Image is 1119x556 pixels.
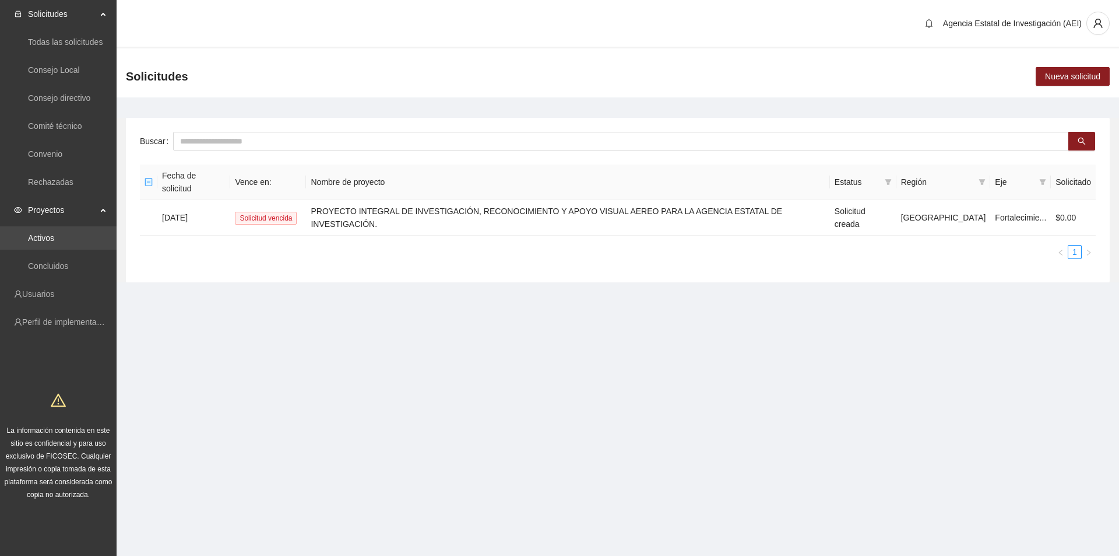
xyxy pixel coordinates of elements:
[28,261,68,271] a: Concluidos
[28,37,103,47] a: Todas las solicitudes
[1068,245,1082,259] li: 1
[1054,245,1068,259] li: Previous Page
[235,212,297,225] span: Solicitud vencida
[1045,70,1100,83] span: Nueva solicitud
[830,200,896,236] td: Solicitud creada
[28,121,82,131] a: Comité técnico
[51,393,66,408] span: warning
[1051,200,1096,236] td: $0.00
[22,289,54,299] a: Usuarios
[28,65,80,75] a: Consejo Local
[306,165,829,200] th: Nombre de proyecto
[1086,12,1110,35] button: user
[1068,246,1081,258] a: 1
[14,10,22,18] span: inbox
[901,176,974,188] span: Región
[230,165,306,200] th: Vence en:
[1082,245,1096,259] button: right
[995,176,1034,188] span: Eje
[157,165,230,200] th: Fecha de solicitud
[28,2,97,26] span: Solicitudes
[157,200,230,236] td: [DATE]
[943,19,1082,28] span: Agencia Estatal de Investigación (AEI)
[145,178,153,186] span: minus-square
[28,93,90,103] a: Consejo directivo
[306,200,829,236] td: PROYECTO INTEGRAL DE INVESTIGACIÓN, RECONOCIMIENTO Y APOYO VISUAL AEREO PARA LA AGENCIA ESTATAL D...
[920,19,938,28] span: bell
[1082,245,1096,259] li: Next Page
[882,173,894,191] span: filter
[1036,67,1110,86] button: Nueva solicitud
[976,173,988,191] span: filter
[14,206,22,214] span: eye
[995,213,1046,222] span: Fortalecimie...
[1051,165,1096,200] th: Solicitado
[28,198,97,222] span: Proyectos
[1057,249,1064,256] span: left
[979,179,986,186] span: filter
[920,14,938,33] button: bell
[1085,249,1092,256] span: right
[5,426,112,499] span: La información contenida en este sitio es confidencial y para uso exclusivo de FICOSEC. Cualquier...
[140,132,173,151] label: Buscar
[28,177,73,187] a: Rechazadas
[1039,179,1046,186] span: filter
[22,317,113,327] a: Perfil de implementadora
[28,233,54,243] a: Activos
[1037,173,1048,191] span: filter
[28,149,62,159] a: Convenio
[1054,245,1068,259] button: left
[1078,137,1086,146] span: search
[1087,18,1109,29] span: user
[896,200,991,236] td: [GEOGRAPHIC_DATA]
[885,179,892,186] span: filter
[835,176,880,188] span: Estatus
[1068,132,1095,151] button: search
[126,67,188,86] span: Solicitudes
